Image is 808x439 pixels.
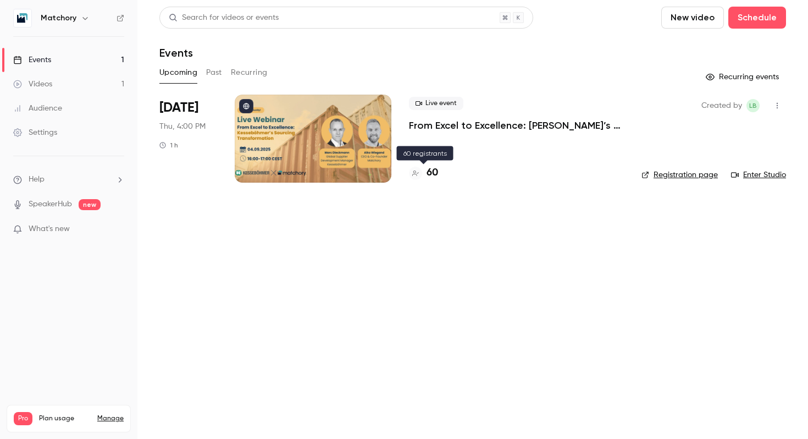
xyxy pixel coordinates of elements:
[728,7,786,29] button: Schedule
[169,12,279,24] div: Search for videos or events
[159,121,206,132] span: Thu, 4:00 PM
[231,64,268,81] button: Recurring
[41,13,76,24] h6: Matchory
[409,119,624,132] a: From Excel to Excellence: [PERSON_NAME]’s Sourcing Transformation
[206,64,222,81] button: Past
[159,64,197,81] button: Upcoming
[409,166,438,180] a: 60
[39,414,91,423] span: Plan usage
[159,46,193,59] h1: Events
[79,199,101,210] span: new
[749,99,757,112] span: LB
[29,174,45,185] span: Help
[159,95,217,183] div: Sep 4 Thu, 4:00 PM (Europe/Berlin)
[97,414,124,423] a: Manage
[13,127,57,138] div: Settings
[661,7,724,29] button: New video
[13,79,52,90] div: Videos
[641,169,718,180] a: Registration page
[29,223,70,235] span: What's new
[701,68,786,86] button: Recurring events
[409,97,463,110] span: Live event
[13,174,124,185] li: help-dropdown-opener
[701,99,742,112] span: Created by
[14,412,32,425] span: Pro
[746,99,760,112] span: Laura Banciu
[13,54,51,65] div: Events
[14,9,31,27] img: Matchory
[731,169,786,180] a: Enter Studio
[13,103,62,114] div: Audience
[159,99,198,117] span: [DATE]
[29,199,72,210] a: SpeakerHub
[427,166,438,180] h4: 60
[159,141,178,150] div: 1 h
